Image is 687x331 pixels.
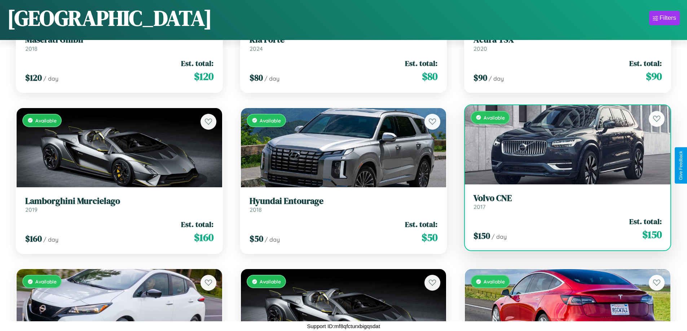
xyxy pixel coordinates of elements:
[265,236,280,243] span: / day
[25,35,213,45] h3: Maserati Ghibli
[405,219,437,229] span: Est. total:
[642,227,662,242] span: $ 150
[35,117,57,124] span: Available
[474,35,662,45] h3: Acura TSX
[25,206,38,213] span: 2019
[649,11,680,25] button: Filters
[474,193,662,211] a: Volvo CNE2017
[35,278,57,285] span: Available
[181,58,213,68] span: Est. total:
[660,14,676,22] div: Filters
[264,75,279,82] span: / day
[25,35,213,52] a: Maserati Ghibli2018
[250,196,438,214] a: Hyundai Entourage2018
[474,230,490,242] span: $ 150
[250,45,263,52] span: 2024
[43,236,58,243] span: / day
[422,230,437,245] span: $ 50
[474,35,662,52] a: Acura TSX2020
[7,3,212,33] h1: [GEOGRAPHIC_DATA]
[629,58,662,68] span: Est. total:
[492,233,507,240] span: / day
[489,75,504,82] span: / day
[629,216,662,227] span: Est. total:
[25,196,213,206] h3: Lamborghini Murcielago
[250,233,263,245] span: $ 50
[25,233,42,245] span: $ 160
[194,69,213,84] span: $ 120
[484,115,505,121] span: Available
[250,206,262,213] span: 2018
[250,72,263,84] span: $ 80
[260,278,281,285] span: Available
[646,69,662,84] span: $ 90
[25,196,213,214] a: Lamborghini Murcielago2019
[405,58,437,68] span: Est. total:
[484,278,505,285] span: Available
[25,72,42,84] span: $ 120
[422,69,437,84] span: $ 80
[250,196,438,206] h3: Hyundai Entourage
[194,230,213,245] span: $ 160
[474,193,662,203] h3: Volvo CNE
[474,203,485,210] span: 2017
[25,45,38,52] span: 2018
[250,35,438,52] a: Kia Forte2024
[678,151,683,180] div: Give Feedback
[181,219,213,229] span: Est. total:
[43,75,58,82] span: / day
[307,321,380,331] p: Support ID: mf8qfcturxbigqsdat
[260,117,281,124] span: Available
[250,35,438,45] h3: Kia Forte
[474,72,487,84] span: $ 90
[474,45,487,52] span: 2020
